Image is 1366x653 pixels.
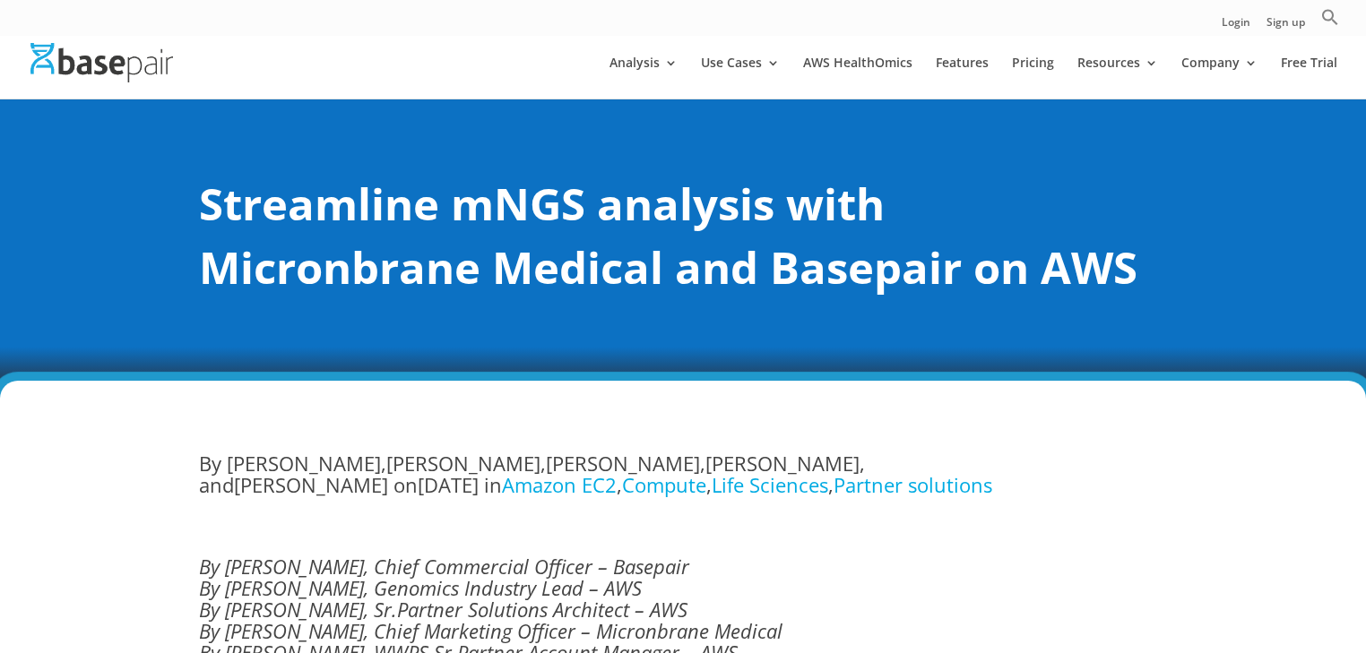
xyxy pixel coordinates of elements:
[1321,8,1339,26] svg: Search
[1267,17,1305,36] a: Sign up
[1077,56,1158,99] a: Resources
[199,450,381,477] span: By [PERSON_NAME]
[705,450,860,477] span: [PERSON_NAME]
[199,617,220,644] span: By
[199,172,1167,308] h1: Streamline mNGS analysis with Micronbrane Medical and Basepair on AWS
[803,56,912,99] a: AWS HealthOmics
[1281,56,1337,99] a: Free Trial
[1012,56,1054,99] a: Pricing
[502,471,617,498] a: Amazon EC2
[234,471,388,498] span: [PERSON_NAME]
[393,471,479,498] span: on
[712,471,828,498] a: Life Sciences
[622,471,706,498] a: Compute
[199,450,865,498] span: , , , , and
[1321,8,1339,36] a: Search Icon Link
[610,56,678,99] a: Analysis
[199,574,642,601] em: By [PERSON_NAME], Genomics Industry Lead – AWS
[199,596,687,623] em: [PERSON_NAME], Sr.Partner Solutions Architect – AWS
[502,471,992,498] span: , , ,
[484,471,992,498] span: in
[30,43,173,82] img: Basepair
[199,617,782,644] em: [PERSON_NAME], Chief Marketing Officer – Micronbrane Medical
[701,56,780,99] a: Use Cases
[199,553,689,580] em: By [PERSON_NAME], Chief Commercial Officer – Basepair
[546,450,700,477] span: [PERSON_NAME]
[418,471,479,498] time: [DATE]
[834,471,992,498] a: Partner solutions
[199,596,220,623] span: By
[936,56,989,99] a: Features
[1222,17,1250,36] a: Login
[386,450,540,477] span: [PERSON_NAME]
[1181,56,1258,99] a: Company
